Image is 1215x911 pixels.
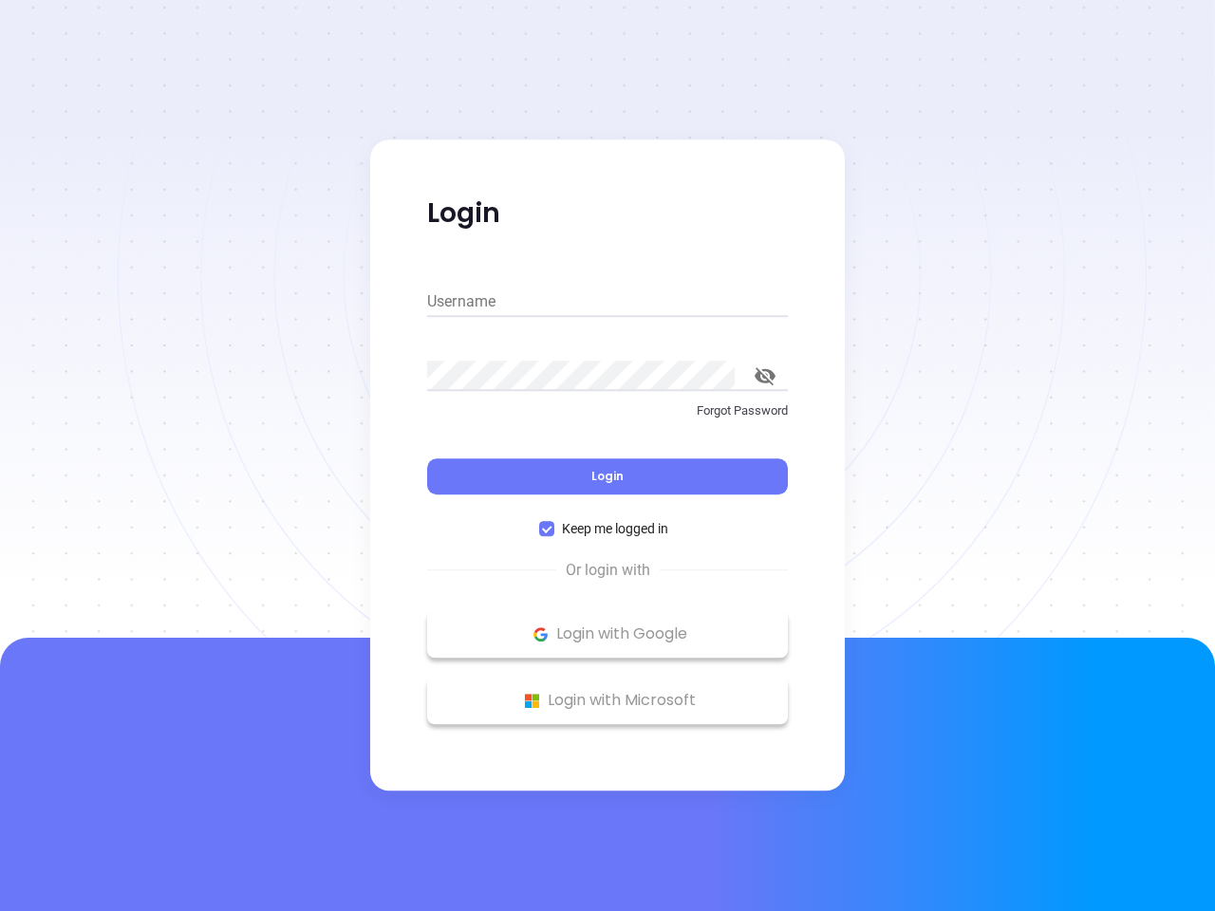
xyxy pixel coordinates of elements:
p: Login with Microsoft [437,686,778,715]
a: Forgot Password [427,401,788,436]
p: Forgot Password [427,401,788,420]
button: Login [427,458,788,494]
p: Login with Google [437,620,778,648]
p: Login [427,196,788,231]
img: Google Logo [529,623,552,646]
img: Microsoft Logo [520,689,544,713]
button: Microsoft Logo Login with Microsoft [427,677,788,724]
button: toggle password visibility [742,353,788,399]
button: Google Logo Login with Google [427,610,788,658]
span: Or login with [556,559,660,582]
span: Keep me logged in [554,518,676,539]
span: Login [591,468,624,484]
